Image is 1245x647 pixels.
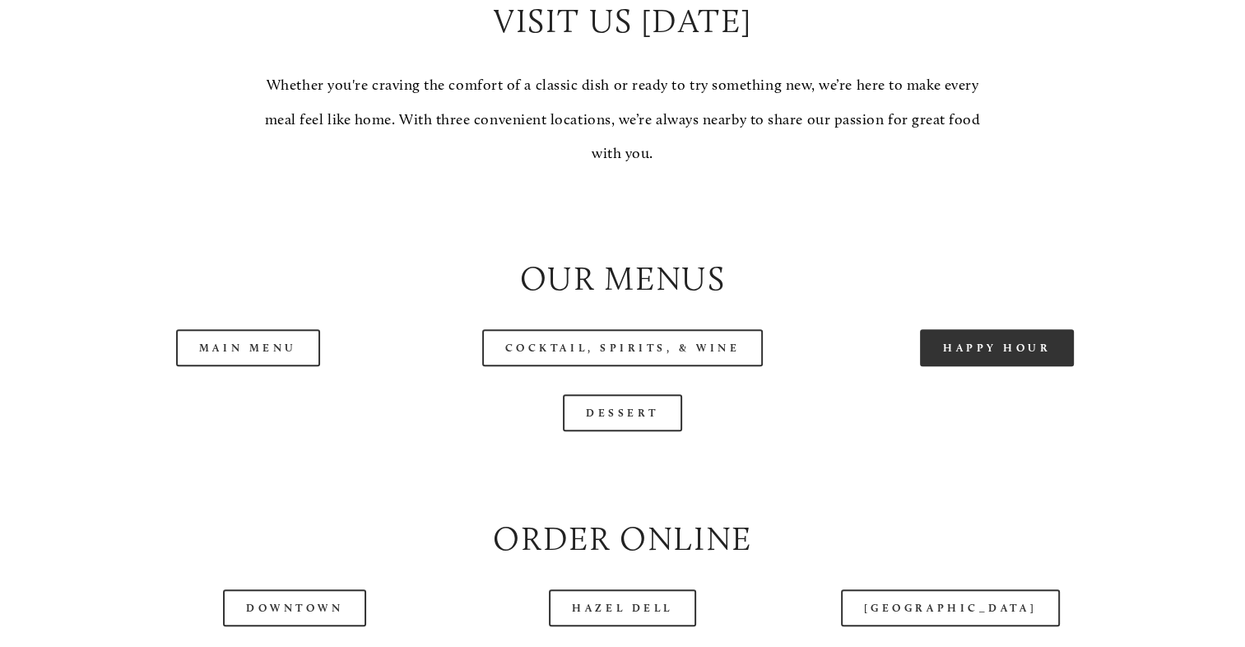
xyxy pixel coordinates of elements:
h2: Our Menus [75,255,1170,301]
a: Dessert [563,394,682,431]
h2: Order Online [75,515,1170,561]
a: [GEOGRAPHIC_DATA] [841,589,1060,626]
a: Happy Hour [920,329,1075,366]
a: Hazel Dell [549,589,696,626]
p: Whether you're craving the comfort of a classic dish or ready to try something new, we’re here to... [262,68,983,170]
a: Downtown [223,589,366,626]
a: Cocktail, Spirits, & Wine [482,329,764,366]
a: Main Menu [176,329,320,366]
